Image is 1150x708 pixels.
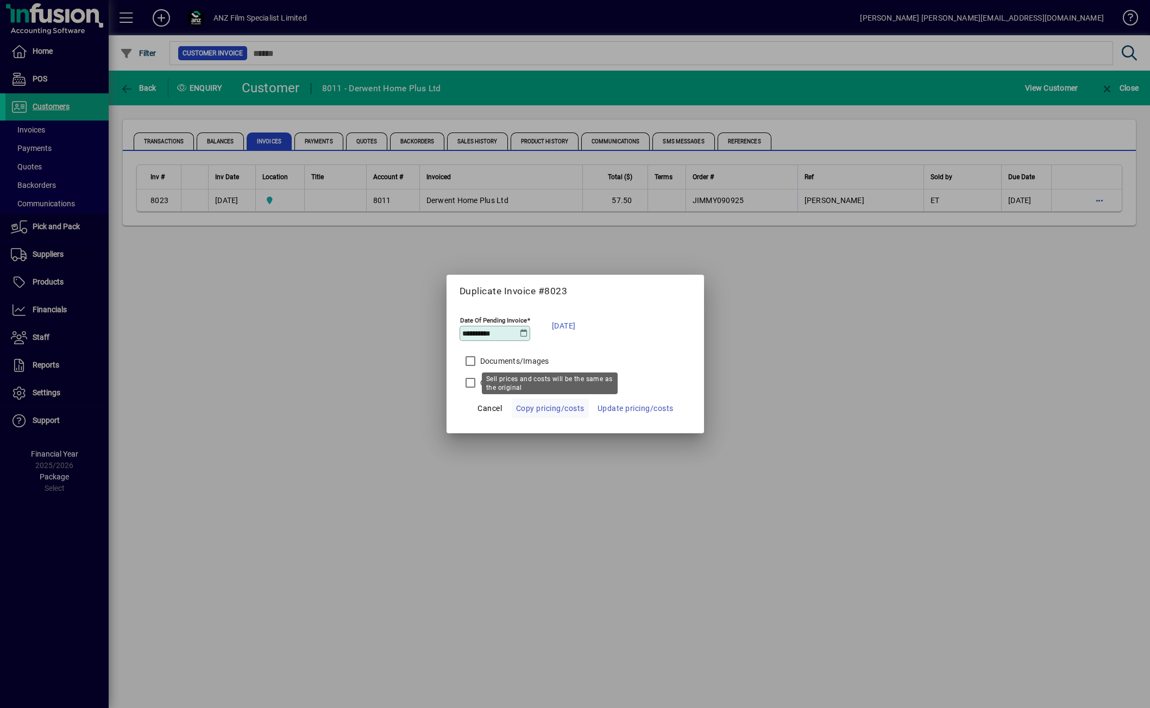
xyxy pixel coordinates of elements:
mat-label: Date Of Pending Invoice [460,317,527,324]
h5: Duplicate Invoice #8023 [460,286,691,297]
span: Update pricing/costs [598,402,674,415]
button: [DATE] [546,312,581,339]
button: Update pricing/costs [593,399,678,418]
button: Cancel [473,399,507,418]
span: Cancel [477,402,502,415]
button: Copy pricing/costs [512,399,589,418]
label: Documents/Images [478,356,549,366]
span: Copy pricing/costs [516,402,585,415]
div: Sell prices and costs will be the same as the original [482,372,618,394]
span: [DATE] [552,319,576,332]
